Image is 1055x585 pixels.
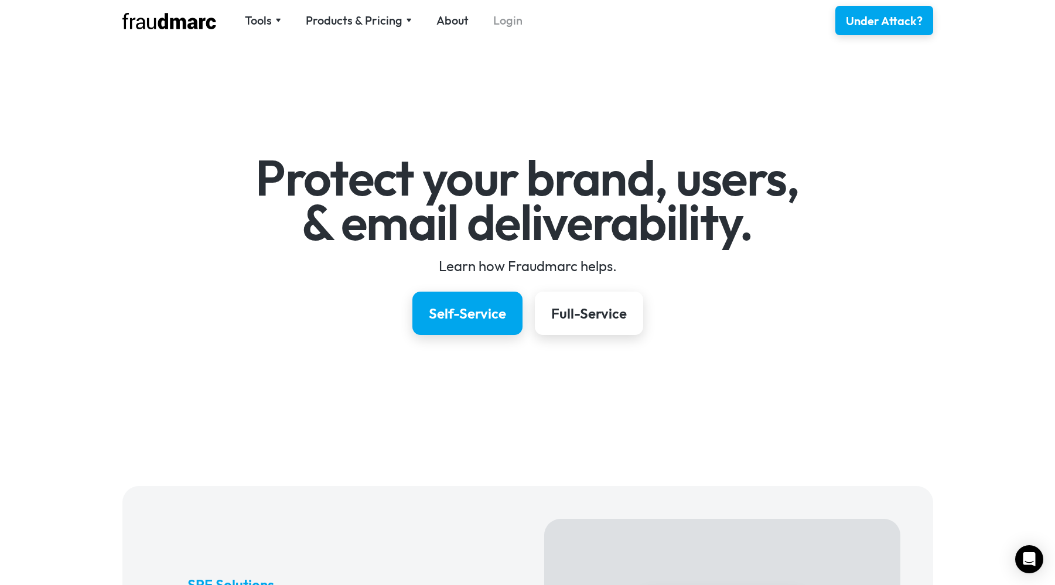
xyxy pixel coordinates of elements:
a: About [436,12,469,29]
h1: Protect your brand, users, & email deliverability. [187,156,868,244]
div: Open Intercom Messenger [1015,545,1043,573]
div: Learn how Fraudmarc helps. [187,256,868,275]
div: Under Attack? [846,13,923,29]
a: Login [493,12,523,29]
div: Products & Pricing [306,12,412,29]
div: Tools [245,12,281,29]
a: Self-Service [412,292,523,335]
div: Tools [245,12,272,29]
div: Full-Service [551,304,627,323]
a: Under Attack? [835,6,933,35]
div: Self-Service [429,304,506,323]
a: Full-Service [535,292,643,335]
div: Products & Pricing [306,12,402,29]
